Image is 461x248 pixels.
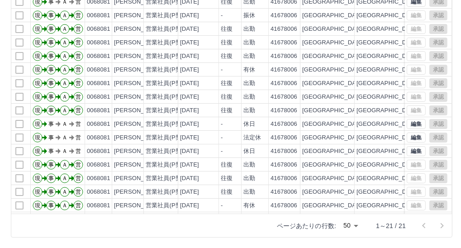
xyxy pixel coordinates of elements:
[87,120,110,129] div: 0068081
[35,67,40,73] text: 現
[271,188,297,196] div: 41678006
[221,93,233,101] div: 往復
[243,120,255,129] div: 休日
[221,120,223,129] div: -
[87,201,110,210] div: 0068081
[302,106,365,115] div: [GEOGRAPHIC_DATA]
[271,25,297,33] div: 41678006
[76,134,81,141] text: 営
[271,201,297,210] div: 41678006
[271,147,297,156] div: 41678006
[62,67,67,73] text: Ａ
[302,38,365,47] div: [GEOGRAPHIC_DATA]
[271,134,297,142] div: 41678006
[221,174,233,183] div: 往復
[243,174,255,183] div: 出勤
[221,52,233,61] div: 往復
[302,52,365,61] div: [GEOGRAPHIC_DATA]
[243,147,255,156] div: 休日
[146,11,190,20] div: 営業社員(P契約)
[302,174,365,183] div: [GEOGRAPHIC_DATA]
[407,146,426,156] button: 編集
[114,11,163,20] div: [PERSON_NAME]
[48,67,54,73] text: 事
[76,162,81,168] text: 営
[302,120,365,129] div: [GEOGRAPHIC_DATA]
[48,53,54,59] text: 事
[48,202,54,209] text: 事
[87,188,110,196] div: 0068081
[243,79,255,88] div: 出勤
[76,94,81,100] text: 営
[87,52,110,61] div: 0068081
[221,79,233,88] div: 往復
[271,38,297,47] div: 41678006
[48,107,54,114] text: 事
[146,161,190,169] div: 営業社員(P契約)
[180,93,199,101] div: [DATE]
[243,93,255,101] div: 出勤
[114,38,163,47] div: [PERSON_NAME]
[271,11,297,20] div: 41678006
[243,11,255,20] div: 振休
[180,79,199,88] div: [DATE]
[87,38,110,47] div: 0068081
[221,147,223,156] div: -
[62,175,67,181] text: Ａ
[146,52,190,61] div: 営業社員(P契約)
[221,38,233,47] div: 往復
[407,119,426,129] button: 編集
[221,134,223,142] div: -
[146,93,190,101] div: 営業社員(P契約)
[146,201,190,210] div: 営業社員(P契約)
[35,53,40,59] text: 現
[87,106,110,115] div: 0068081
[62,162,67,168] text: Ａ
[114,106,163,115] div: [PERSON_NAME]
[221,201,223,210] div: -
[114,79,163,88] div: [PERSON_NAME]
[340,219,361,232] div: 50
[48,148,54,154] text: 事
[243,106,255,115] div: 出勤
[302,147,365,156] div: [GEOGRAPHIC_DATA]
[35,189,40,195] text: 現
[76,148,81,154] text: 営
[146,66,190,74] div: 営業社員(P契約)
[376,221,406,230] p: 1～21 / 21
[180,11,199,20] div: [DATE]
[271,52,297,61] div: 41678006
[302,201,365,210] div: [GEOGRAPHIC_DATA]
[114,66,163,74] div: [PERSON_NAME]
[221,161,233,169] div: 往復
[302,79,365,88] div: [GEOGRAPHIC_DATA]
[221,11,223,20] div: -
[87,93,110,101] div: 0068081
[243,66,255,74] div: 有休
[48,39,54,46] text: 事
[76,121,81,127] text: 営
[87,147,110,156] div: 0068081
[62,148,67,154] text: Ａ
[302,134,365,142] div: [GEOGRAPHIC_DATA]
[48,121,54,127] text: 事
[76,53,81,59] text: 営
[48,189,54,195] text: 事
[146,134,190,142] div: 営業社員(P契約)
[114,134,163,142] div: [PERSON_NAME]
[180,161,199,169] div: [DATE]
[221,66,223,74] div: -
[87,25,110,33] div: 0068081
[114,147,163,156] div: [PERSON_NAME]
[35,107,40,114] text: 現
[243,201,255,210] div: 有休
[48,134,54,141] text: 事
[243,52,255,61] div: 出勤
[302,11,365,20] div: [GEOGRAPHIC_DATA]
[62,189,67,195] text: Ａ
[146,38,190,47] div: 営業社員(P契約)
[62,39,67,46] text: Ａ
[114,120,163,129] div: [PERSON_NAME]
[221,106,233,115] div: 往復
[180,25,199,33] div: [DATE]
